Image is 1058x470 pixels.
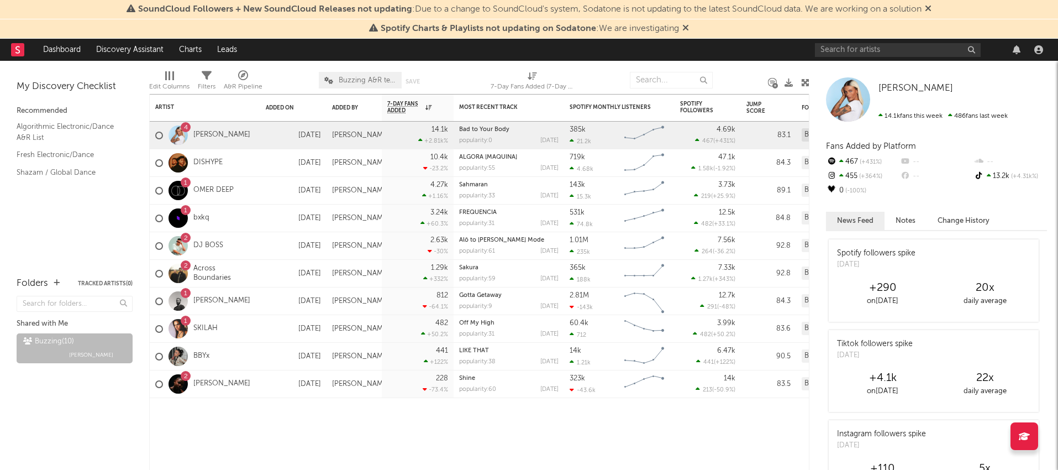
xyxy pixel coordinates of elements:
div: 7-Day Fans Added (7-Day Fans Added) [491,66,573,98]
div: 14.1k [431,126,448,133]
div: 7.33k [718,264,735,271]
div: 14k [724,375,735,382]
div: Spotify Followers [680,101,719,114]
div: Buzzing (10) [802,239,849,252]
div: 12.7k [719,292,735,299]
div: 83.5 [746,378,791,391]
span: 264 [702,249,713,255]
div: 15.3k [570,193,591,200]
span: 7-Day Fans Added [387,101,423,114]
a: Dashboard [35,39,88,61]
div: [PERSON_NAME] [332,186,389,195]
svg: Chart title [619,149,669,177]
a: ALGORA [MAQUINA] [459,154,517,160]
div: FREQUÊNCIA [459,210,559,216]
div: ( ) [691,275,735,283]
span: +431 % [715,138,734,144]
div: Folders [802,105,885,111]
div: Buzzing ( 10 ) [23,335,74,348]
div: 90.5 [746,350,791,363]
a: LIKE THAT [459,348,489,354]
div: 323k [570,375,585,382]
div: popularity: 38 [459,359,496,365]
div: Bad to Your Body [459,127,559,133]
a: Buzzing(10)[PERSON_NAME] [17,333,133,363]
div: -23.2 % [423,165,448,172]
div: Buzzing (10) [802,294,849,307]
input: Search... [630,72,713,88]
div: [DATE] [540,304,559,310]
div: 84.3 [746,156,791,170]
a: [PERSON_NAME] [193,379,250,389]
div: 1.29k [431,264,448,271]
a: Alô to [PERSON_NAME] Mode [459,237,544,243]
span: 482 [701,221,712,227]
div: 14k [570,347,581,354]
div: Edit Columns [149,66,190,98]
div: popularity: 31 [459,331,494,337]
div: 12.5k [719,209,735,216]
a: [PERSON_NAME] [193,296,250,306]
div: [DATE] [540,221,559,227]
div: A&R Pipeline [224,80,262,93]
div: 47.1k [718,154,735,161]
span: 219 [701,194,711,200]
a: DJ BOSS [193,241,223,250]
div: 719k [570,154,585,161]
span: +343 % [714,276,734,283]
div: 84.3 [746,295,791,308]
span: Spotify Charts & Playlists not updating on Sodatone [381,24,596,33]
div: -- [899,155,973,169]
span: +33.1 % [714,221,734,227]
div: 812 [436,292,448,299]
div: [DATE] [266,267,321,280]
a: Sahmaran [459,182,488,188]
span: : We are investigating [381,24,679,33]
div: ( ) [695,137,735,144]
div: -73.4 % [423,386,448,393]
span: +364 % [857,174,882,180]
div: 2.81M [570,292,589,299]
div: 235k [570,248,590,255]
div: 10.4k [430,154,448,161]
span: +122 % [715,359,734,365]
span: -36.2 % [714,249,734,255]
div: 1.21k [570,359,591,366]
span: 486 fans last week [878,113,1008,119]
div: 712 [570,331,586,338]
div: Filters [198,66,215,98]
div: My Discovery Checklist [17,80,133,93]
div: popularity: 60 [459,387,496,393]
div: 188k [570,276,591,283]
div: ( ) [696,386,735,393]
div: Buzzing (10) [802,184,849,197]
div: 13.2k [973,169,1047,184]
div: [DATE] [837,259,915,270]
div: Spotify followers spike [837,248,915,259]
div: [PERSON_NAME] [332,242,389,250]
div: [DATE] [266,322,321,336]
a: Sakura [459,265,478,271]
div: 83.6 [746,322,791,336]
div: -- [973,155,1047,169]
span: Buzzing A&R team [339,77,396,84]
div: [DATE] [837,440,926,451]
div: Folders [17,277,48,290]
div: [DATE] [266,350,321,363]
div: Added By [332,105,360,111]
div: [PERSON_NAME] [332,131,389,140]
svg: Chart title [619,260,669,288]
div: [PERSON_NAME] [332,297,389,306]
a: OMER DEEP [193,186,234,195]
svg: Chart title [619,288,669,315]
div: ( ) [694,220,735,227]
a: [PERSON_NAME] [878,83,953,94]
span: Fans Added by Platform [826,142,916,150]
div: 84.8 [746,212,791,225]
div: Buzzing (10) [802,156,849,169]
span: 1.27k [698,276,713,283]
div: Off My High [459,320,559,326]
div: +2.81k % [418,137,448,144]
span: Dismiss [925,5,931,14]
div: 6.47k [717,347,735,354]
